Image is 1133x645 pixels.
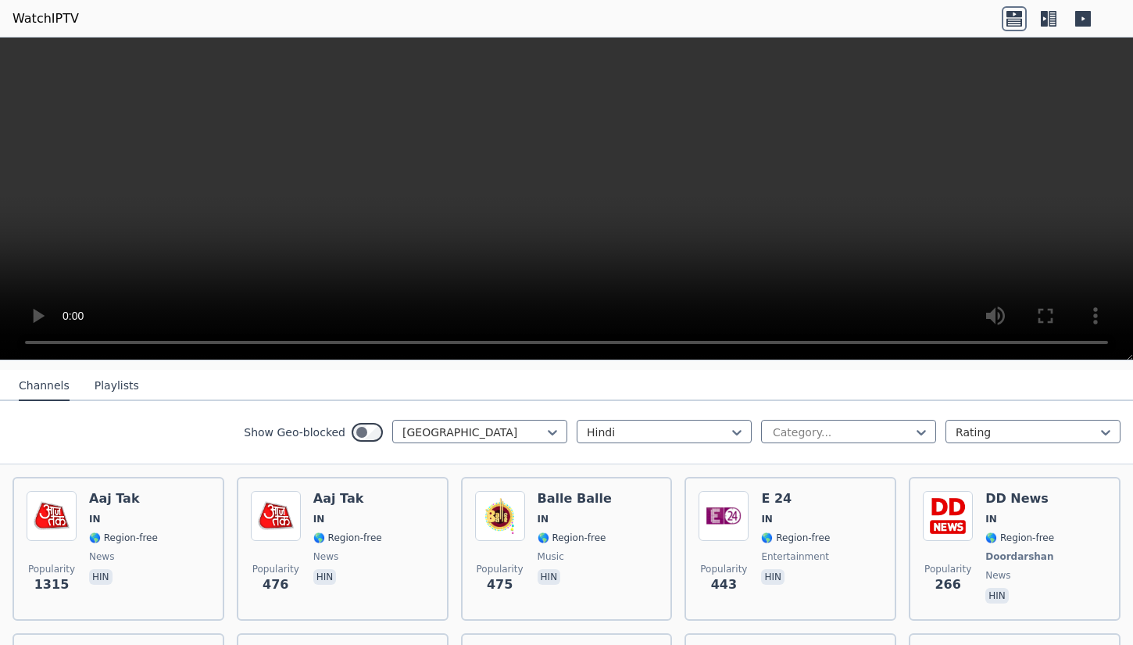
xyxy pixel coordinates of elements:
p: hin [761,569,785,585]
span: IN [89,513,101,525]
span: news [985,569,1010,582]
span: Popularity [252,563,299,575]
span: 476 [263,575,288,594]
span: 🌎 Region-free [761,532,830,544]
span: IN [313,513,325,525]
span: Popularity [477,563,524,575]
h6: Balle Balle [538,491,612,507]
img: Balle Balle [475,491,525,541]
span: 443 [711,575,737,594]
span: Popularity [924,563,971,575]
img: Aaj Tak [251,491,301,541]
p: hin [985,588,1009,604]
span: 🌎 Region-free [313,532,382,544]
span: entertainment [761,550,829,563]
span: 🌎 Region-free [985,532,1054,544]
span: 1315 [34,575,70,594]
span: music [538,550,564,563]
span: news [313,550,338,563]
span: 475 [487,575,513,594]
button: Playlists [95,371,139,401]
h6: E 24 [761,491,830,507]
span: news [89,550,114,563]
span: 🌎 Region-free [538,532,606,544]
button: Channels [19,371,70,401]
span: IN [761,513,773,525]
span: Popularity [28,563,75,575]
a: WatchIPTV [13,9,79,28]
img: DD News [923,491,973,541]
p: hin [89,569,113,585]
span: IN [538,513,549,525]
p: hin [538,569,561,585]
h6: DD News [985,491,1056,507]
span: 🌎 Region-free [89,532,158,544]
span: Doordarshan [985,550,1053,563]
label: Show Geo-blocked [244,425,345,440]
span: Popularity [700,563,747,575]
img: E 24 [699,491,749,541]
p: hin [313,569,337,585]
img: Aaj Tak [27,491,77,541]
h6: Aaj Tak [313,491,382,507]
span: IN [985,513,997,525]
h6: Aaj Tak [89,491,158,507]
span: 266 [935,575,960,594]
